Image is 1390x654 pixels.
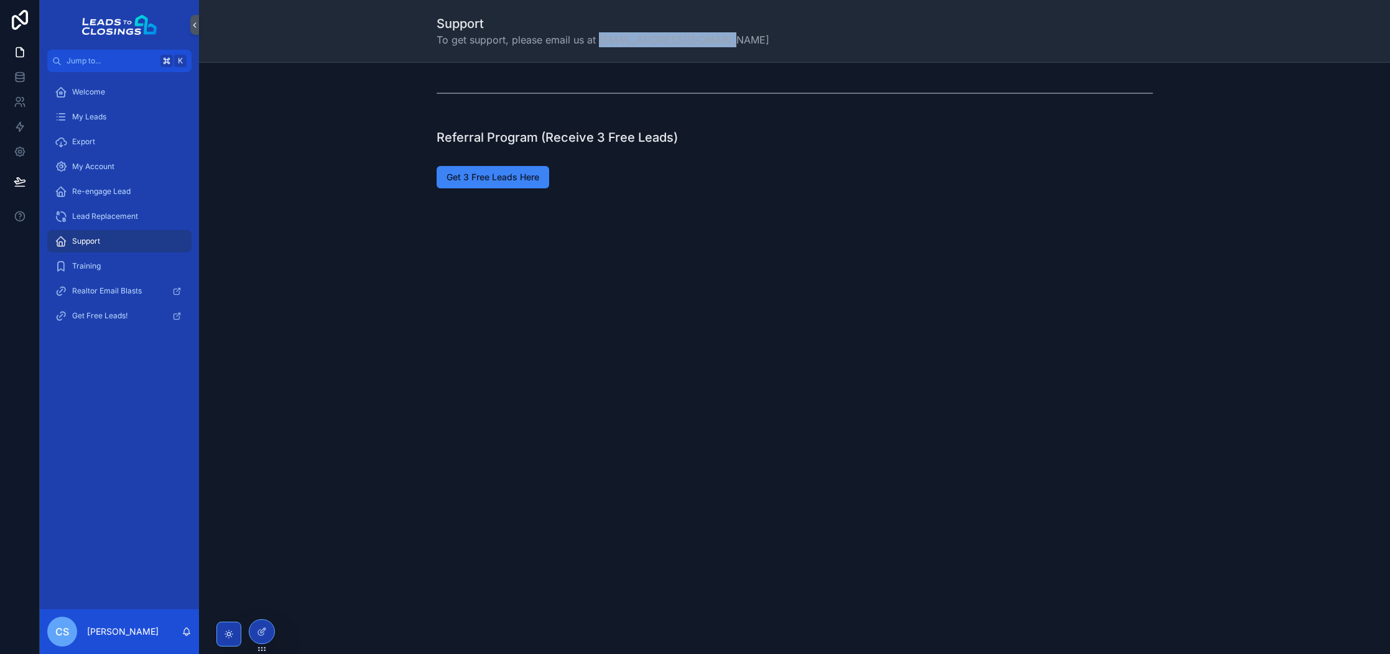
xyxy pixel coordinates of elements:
[437,15,769,32] h1: Support
[47,205,192,228] a: Lead Replacement
[175,56,185,66] span: K
[47,50,192,72] button: Jump to...K
[47,255,192,277] a: Training
[55,624,69,639] span: CS
[82,15,156,35] img: App logo
[47,280,192,302] a: Realtor Email Blasts
[47,180,192,203] a: Re-engage Lead
[72,162,114,172] span: My Account
[87,625,159,638] p: [PERSON_NAME]
[72,211,138,221] span: Lead Replacement
[447,171,539,183] span: Get 3 Free Leads Here
[72,311,127,321] span: Get Free Leads!
[72,187,131,196] span: Re-engage Lead
[72,137,95,147] span: Export
[47,131,192,153] a: Export
[72,236,100,246] span: Support
[72,261,101,271] span: Training
[47,81,192,103] a: Welcome
[67,56,155,66] span: Jump to...
[72,112,106,122] span: My Leads
[72,87,105,97] span: Welcome
[40,72,199,343] div: scrollable content
[47,305,192,327] a: Get Free Leads!
[437,166,549,188] button: Get 3 Free Leads Here
[47,155,192,178] a: My Account
[47,106,192,128] a: My Leads
[437,32,769,47] span: To get support, please email us at [EMAIL_ADDRESS][DOMAIN_NAME]
[437,129,678,146] h1: Referral Program (Receive 3 Free Leads)
[47,230,192,252] a: Support
[72,286,142,296] span: Realtor Email Blasts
